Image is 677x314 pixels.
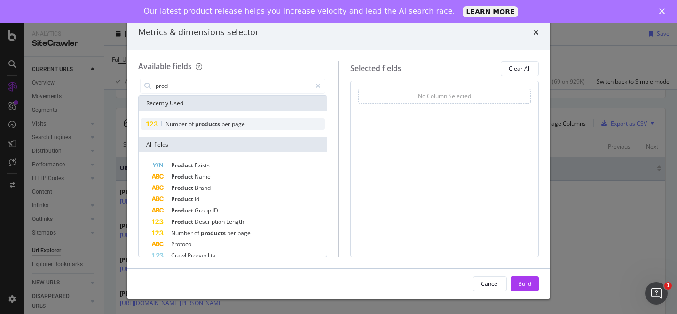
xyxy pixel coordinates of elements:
span: Brand [195,184,211,192]
span: products [195,120,221,128]
span: ID [213,206,218,214]
span: Product [171,184,195,192]
div: times [533,26,539,39]
button: Clear All [501,61,539,76]
button: Build [511,276,539,291]
span: Product [171,206,195,214]
span: Number [165,120,189,128]
iframe: Intercom live chat [645,282,668,305]
div: Close [659,8,669,14]
span: page [232,120,245,128]
span: per [227,229,237,237]
button: Cancel [473,276,507,291]
span: Product [171,195,195,203]
span: page [237,229,251,237]
span: Crawl [171,251,188,259]
span: Group [195,206,213,214]
div: Clear All [509,64,531,72]
div: Cancel [481,280,499,288]
input: Search by field name [155,79,311,93]
span: Product [171,161,195,169]
span: of [189,120,195,128]
span: 1 [664,282,672,290]
span: Description [195,218,226,226]
div: Our latest product release helps you increase velocity and lead the AI search race. [144,7,455,16]
div: Recently Used [139,96,327,111]
div: Metrics & dimensions selector [138,26,259,39]
span: Probability [188,251,215,259]
span: of [194,229,201,237]
span: Name [195,173,211,181]
span: Number [171,229,194,237]
span: Id [195,195,199,203]
span: products [201,229,227,237]
div: modal [127,15,550,299]
div: Selected fields [350,63,401,74]
span: per [221,120,232,128]
div: Build [518,280,531,288]
div: No Column Selected [418,92,471,100]
span: Product [171,173,195,181]
span: Product [171,218,195,226]
span: Length [226,218,244,226]
a: LEARN MORE [463,6,519,17]
div: Available fields [138,61,192,71]
span: Exists [195,161,210,169]
div: All fields [139,137,327,152]
span: Protocol [171,240,193,248]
